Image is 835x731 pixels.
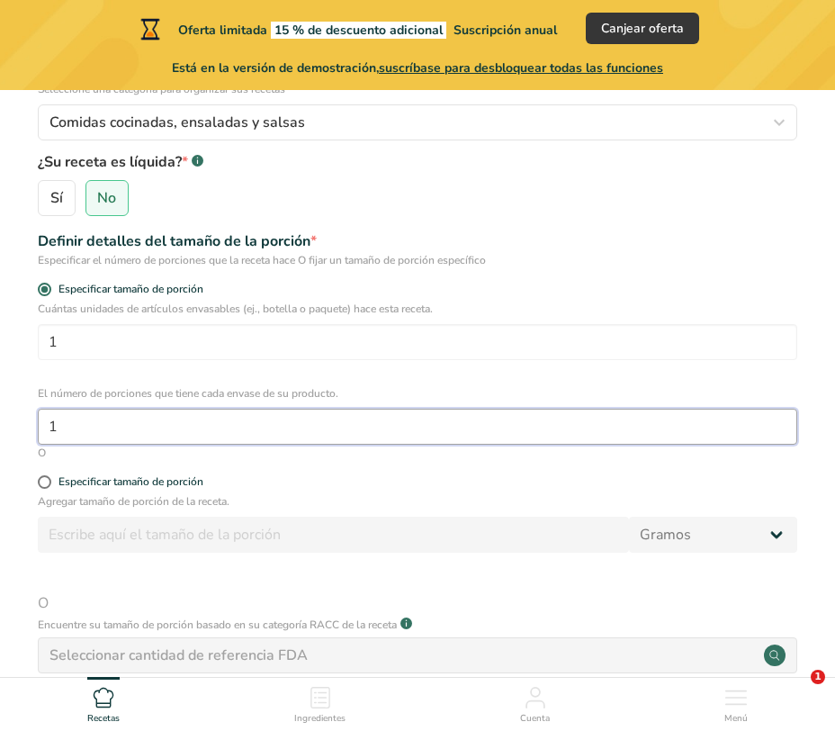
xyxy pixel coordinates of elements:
[453,22,557,39] span: Suscripción anual
[38,301,797,317] p: Cuántas unidades de artículos envasables (ej., botella o paquete) hace esta receta.
[97,189,116,207] span: No
[38,493,797,510] p: Agregar tamaño de porción de la receta.
[137,18,557,40] div: Oferta limitada
[38,385,797,402] p: El número de porciones que tiene cada envase de su producto.
[51,283,203,296] span: Especificar tamaño de porción
[49,645,308,666] div: Seleccionar cantidad de referencia FDA
[38,252,797,268] div: Especificar el número de porciones que la receta hace O fijar un tamaño de porción específico
[38,230,797,252] div: Definir detalles del tamaño de la porción
[774,670,817,713] iframe: Intercom live chat
[38,151,797,173] label: ¿Su receta es líquida?
[87,678,120,726] a: Recetas
[271,22,446,39] span: 15 % de descuento adicional
[601,19,684,38] span: Canjear oferta
[38,445,797,461] div: O
[38,592,797,614] span: O
[294,678,346,726] a: Ingredientes
[38,517,629,553] input: Escribe aquí el tamaño de la porción
[49,112,305,133] span: Comidas cocinadas, ensaladas y salsas
[520,712,550,726] span: Cuenta
[38,617,397,633] p: Encuentre su tamaño de porción basado en su categoría RACC de la receta
[520,678,550,726] a: Cuenta
[87,712,120,726] span: Recetas
[379,59,663,77] span: suscríbase para desbloquear todas las funciones
[294,712,346,726] span: Ingredientes
[172,59,663,77] span: Está en la versión de demostración,
[811,670,825,684] span: 1
[724,712,748,726] span: Menú
[38,104,797,140] button: Comidas cocinadas, ensaladas y salsas
[50,189,63,207] span: Sí
[58,475,203,489] div: Especificar tamaño de porción
[586,13,699,44] button: Canjear oferta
